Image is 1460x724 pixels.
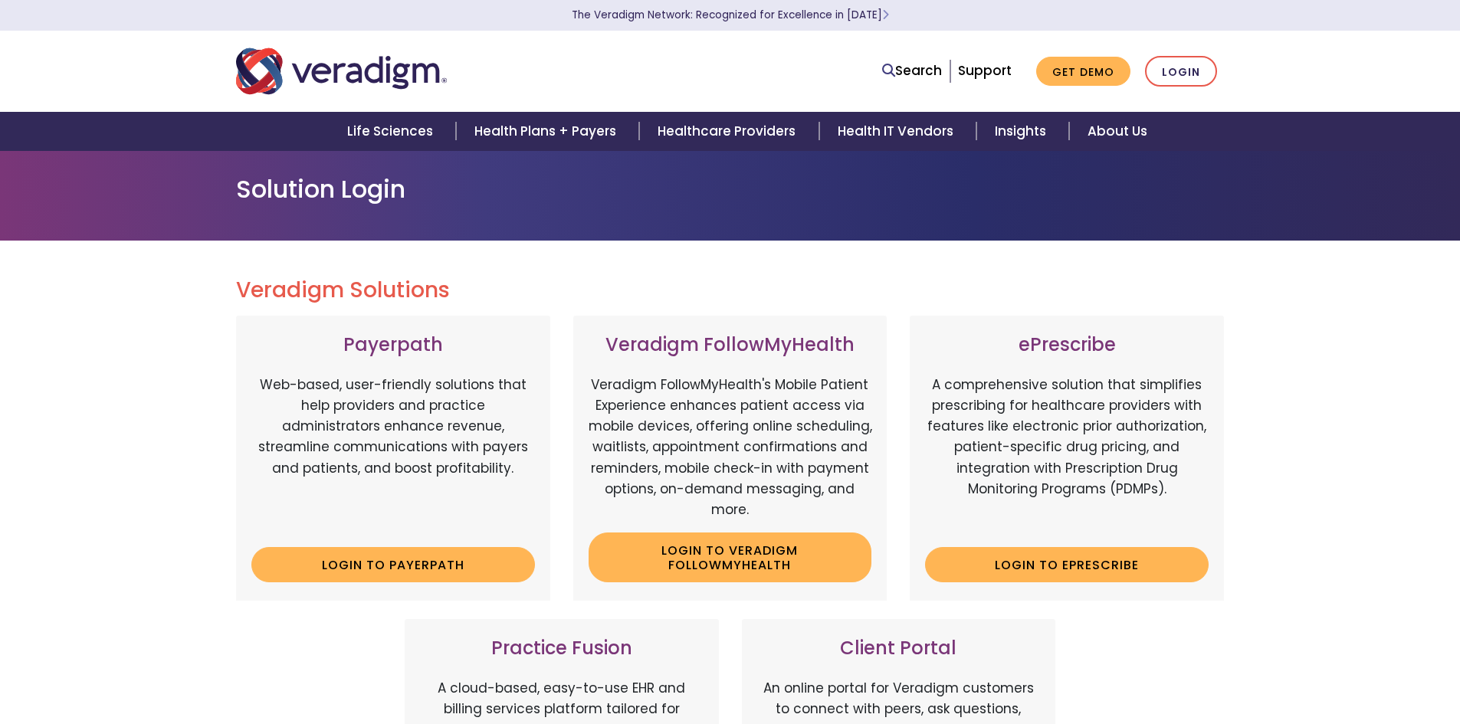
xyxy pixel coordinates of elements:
p: Web-based, user-friendly solutions that help providers and practice administrators enhance revenu... [251,375,535,536]
a: Search [882,61,942,81]
a: Get Demo [1036,57,1130,87]
a: Health IT Vendors [819,112,976,151]
a: Login to Payerpath [251,547,535,582]
a: Login to ePrescribe [925,547,1209,582]
a: About Us [1069,112,1166,151]
a: Life Sciences [329,112,456,151]
a: Login [1145,56,1217,87]
a: Health Plans + Payers [456,112,639,151]
a: Insights [976,112,1069,151]
h3: Payerpath [251,334,535,356]
h2: Veradigm Solutions [236,277,1225,303]
h3: Client Portal [757,637,1041,660]
img: Veradigm logo [236,46,447,97]
a: Support [958,61,1012,80]
h3: ePrescribe [925,334,1209,356]
a: Healthcare Providers [639,112,819,151]
a: The Veradigm Network: Recognized for Excellence in [DATE]Learn More [572,8,889,22]
p: A comprehensive solution that simplifies prescribing for healthcare providers with features like ... [925,375,1209,536]
h3: Practice Fusion [420,637,704,660]
h3: Veradigm FollowMyHealth [589,334,872,356]
h1: Solution Login [236,175,1225,204]
span: Learn More [882,8,889,22]
p: Veradigm FollowMyHealth's Mobile Patient Experience enhances patient access via mobile devices, o... [589,375,872,520]
a: Login to Veradigm FollowMyHealth [589,532,872,582]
